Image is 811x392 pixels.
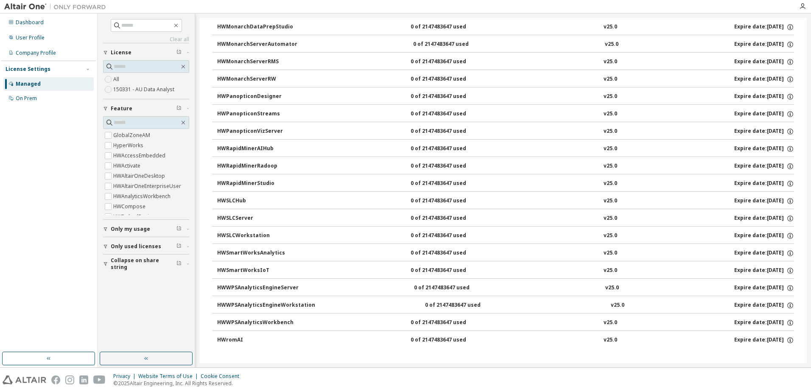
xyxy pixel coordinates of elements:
[111,226,150,232] span: Only my usage
[217,331,794,350] button: HWromAI0 of 2147483647 usedv25.0Expire date:[DATE]
[138,373,201,380] div: Website Terms of Use
[16,19,44,26] div: Dashboard
[217,336,294,344] div: HWromAI
[16,50,56,56] div: Company Profile
[604,232,617,240] div: v25.0
[113,84,176,95] label: 150331 - AU Data Analyst
[103,237,189,256] button: Only used licenses
[604,180,617,188] div: v25.0
[734,197,794,205] div: Expire date: [DATE]
[217,105,794,123] button: HWPanopticonStreams0 of 2147483647 usedv25.0Expire date:[DATE]
[217,23,294,31] div: HWMonarchDataPrepStudio
[217,41,297,48] div: HWMonarchServerAutomator
[414,284,490,292] div: 0 of 2147483647 used
[3,375,46,384] img: altair_logo.svg
[411,249,487,257] div: 0 of 2147483647 used
[217,244,794,263] button: HWSmartWorksAnalytics0 of 2147483647 usedv25.0Expire date:[DATE]
[217,53,794,71] button: HWMonarchServerRMS0 of 2147483647 usedv25.0Expire date:[DATE]
[734,76,794,83] div: Expire date: [DATE]
[111,257,176,271] span: Collapse on share string
[113,74,121,84] label: All
[734,336,794,344] div: Expire date: [DATE]
[217,35,794,54] button: HWMonarchServerAutomator0 of 2147483647 usedv25.0Expire date:[DATE]
[734,128,794,135] div: Expire date: [DATE]
[217,110,294,118] div: HWPanopticonStreams
[176,226,182,232] span: Clear filter
[604,336,617,344] div: v25.0
[411,23,487,31] div: 0 of 2147483647 used
[217,261,794,280] button: HWSmartWorksIoT0 of 2147483647 usedv25.0Expire date:[DATE]
[113,373,138,380] div: Privacy
[604,319,617,327] div: v25.0
[604,110,617,118] div: v25.0
[604,197,617,205] div: v25.0
[734,23,794,31] div: Expire date: [DATE]
[4,3,110,11] img: Altair One
[217,174,794,193] button: HWRapidMinerStudio0 of 2147483647 usedv25.0Expire date:[DATE]
[604,128,617,135] div: v25.0
[217,249,294,257] div: HWSmartWorksAnalytics
[411,336,487,344] div: 0 of 2147483647 used
[201,373,244,380] div: Cookie Consent
[113,181,183,191] label: HWAltairOneEnterpriseUser
[411,58,487,66] div: 0 of 2147483647 used
[113,171,167,181] label: HWAltairOneDesktop
[411,319,487,327] div: 0 of 2147483647 used
[16,81,41,87] div: Managed
[734,267,794,274] div: Expire date: [DATE]
[217,87,794,106] button: HWPanopticonDesigner0 of 2147483647 usedv25.0Expire date:[DATE]
[217,319,294,327] div: HWWPSAnalyticsWorkbench
[605,41,618,48] div: v25.0
[113,191,172,202] label: HWAnalyticsWorkbench
[611,302,624,309] div: v25.0
[113,151,167,161] label: HWAccessEmbedded
[217,192,794,210] button: HWSLCHub0 of 2147483647 usedv25.0Expire date:[DATE]
[103,43,189,62] button: License
[6,66,50,73] div: License Settings
[176,243,182,250] span: Clear filter
[217,162,294,170] div: HWRapidMinerRadoop
[113,202,147,212] label: HWCompose
[217,209,794,228] button: HWSLCServer0 of 2147483647 usedv25.0Expire date:[DATE]
[604,76,617,83] div: v25.0
[604,215,617,222] div: v25.0
[217,76,294,83] div: HWMonarchServerRW
[734,162,794,170] div: Expire date: [DATE]
[425,302,501,309] div: 0 of 2147483647 used
[604,23,617,31] div: v25.0
[217,180,294,188] div: HWRapidMinerStudio
[411,128,487,135] div: 0 of 2147483647 used
[111,105,132,112] span: Feature
[51,375,60,384] img: facebook.svg
[411,76,487,83] div: 0 of 2147483647 used
[217,279,794,297] button: HWWPSAnalyticsEngineServer0 of 2147483647 usedv25.0Expire date:[DATE]
[111,49,131,56] span: License
[103,220,189,238] button: Only my usage
[79,375,88,384] img: linkedin.svg
[734,215,794,222] div: Expire date: [DATE]
[411,232,487,240] div: 0 of 2147483647 used
[103,99,189,118] button: Feature
[113,212,153,222] label: HWEmbedBasic
[103,36,189,43] a: Clear all
[65,375,74,384] img: instagram.svg
[217,157,794,176] button: HWRapidMinerRadoop0 of 2147483647 usedv25.0Expire date:[DATE]
[93,375,106,384] img: youtube.svg
[113,161,142,171] label: HWActivate
[411,162,487,170] div: 0 of 2147483647 used
[734,58,794,66] div: Expire date: [DATE]
[176,105,182,112] span: Clear filter
[217,70,794,89] button: HWMonarchServerRW0 of 2147483647 usedv25.0Expire date:[DATE]
[217,145,294,153] div: HWRapidMinerAIHub
[604,93,617,101] div: v25.0
[217,215,294,222] div: HWSLCServer
[734,145,794,153] div: Expire date: [DATE]
[411,215,487,222] div: 0 of 2147483647 used
[734,180,794,188] div: Expire date: [DATE]
[604,145,617,153] div: v25.0
[217,122,794,141] button: HWPanopticonVizServer0 of 2147483647 usedv25.0Expire date:[DATE]
[734,284,794,292] div: Expire date: [DATE]
[604,249,617,257] div: v25.0
[605,284,619,292] div: v25.0
[734,41,794,48] div: Expire date: [DATE]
